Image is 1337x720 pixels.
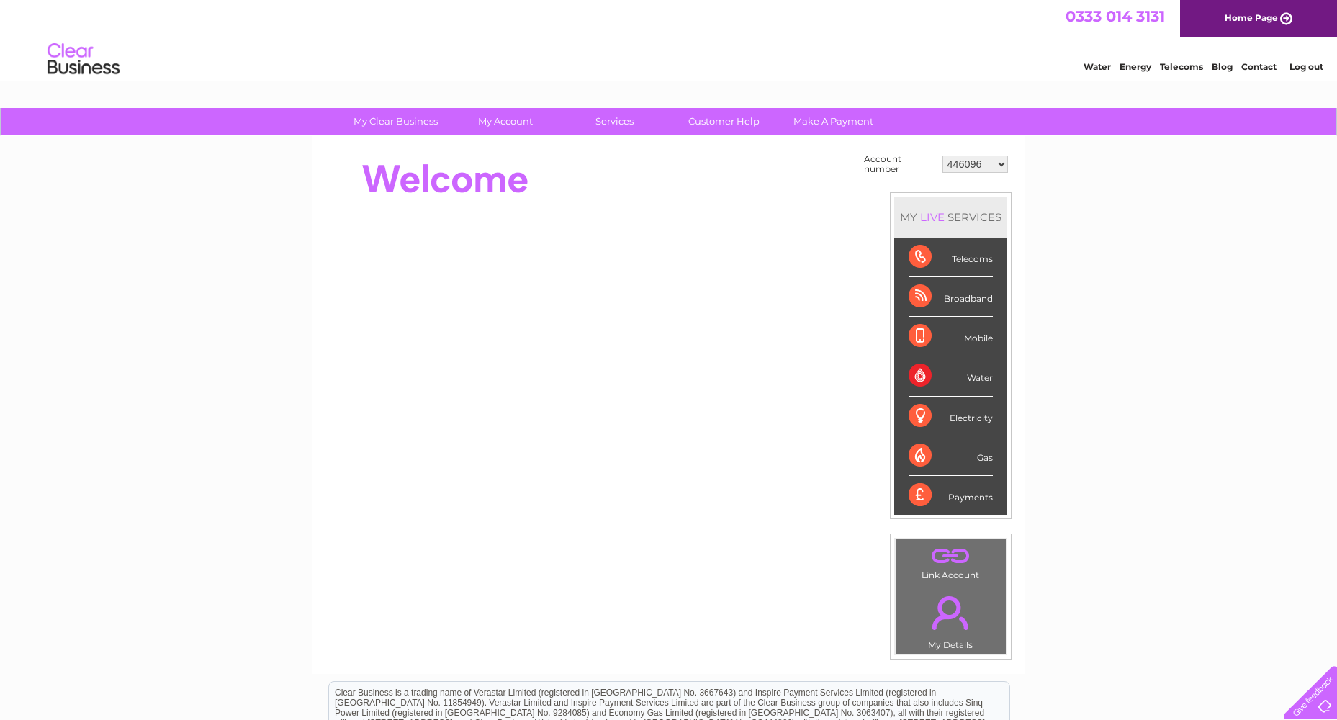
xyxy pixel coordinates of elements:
[894,197,1007,238] div: MY SERVICES
[336,108,455,135] a: My Clear Business
[1212,61,1233,72] a: Blog
[860,150,939,178] td: Account number
[895,539,1007,584] td: Link Account
[899,543,1002,568] a: .
[909,317,993,356] div: Mobile
[446,108,564,135] a: My Account
[1241,61,1277,72] a: Contact
[47,37,120,81] img: logo.png
[329,8,1009,70] div: Clear Business is a trading name of Verastar Limited (registered in [GEOGRAPHIC_DATA] No. 3667643...
[1289,61,1323,72] a: Log out
[917,210,947,224] div: LIVE
[909,397,993,436] div: Electricity
[555,108,674,135] a: Services
[1160,61,1203,72] a: Telecoms
[909,277,993,317] div: Broadband
[1084,61,1111,72] a: Water
[899,588,1002,638] a: .
[665,108,783,135] a: Customer Help
[909,238,993,277] div: Telecoms
[774,108,893,135] a: Make A Payment
[895,584,1007,654] td: My Details
[1120,61,1151,72] a: Energy
[1066,7,1165,25] a: 0333 014 3131
[909,356,993,396] div: Water
[909,476,993,515] div: Payments
[909,436,993,476] div: Gas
